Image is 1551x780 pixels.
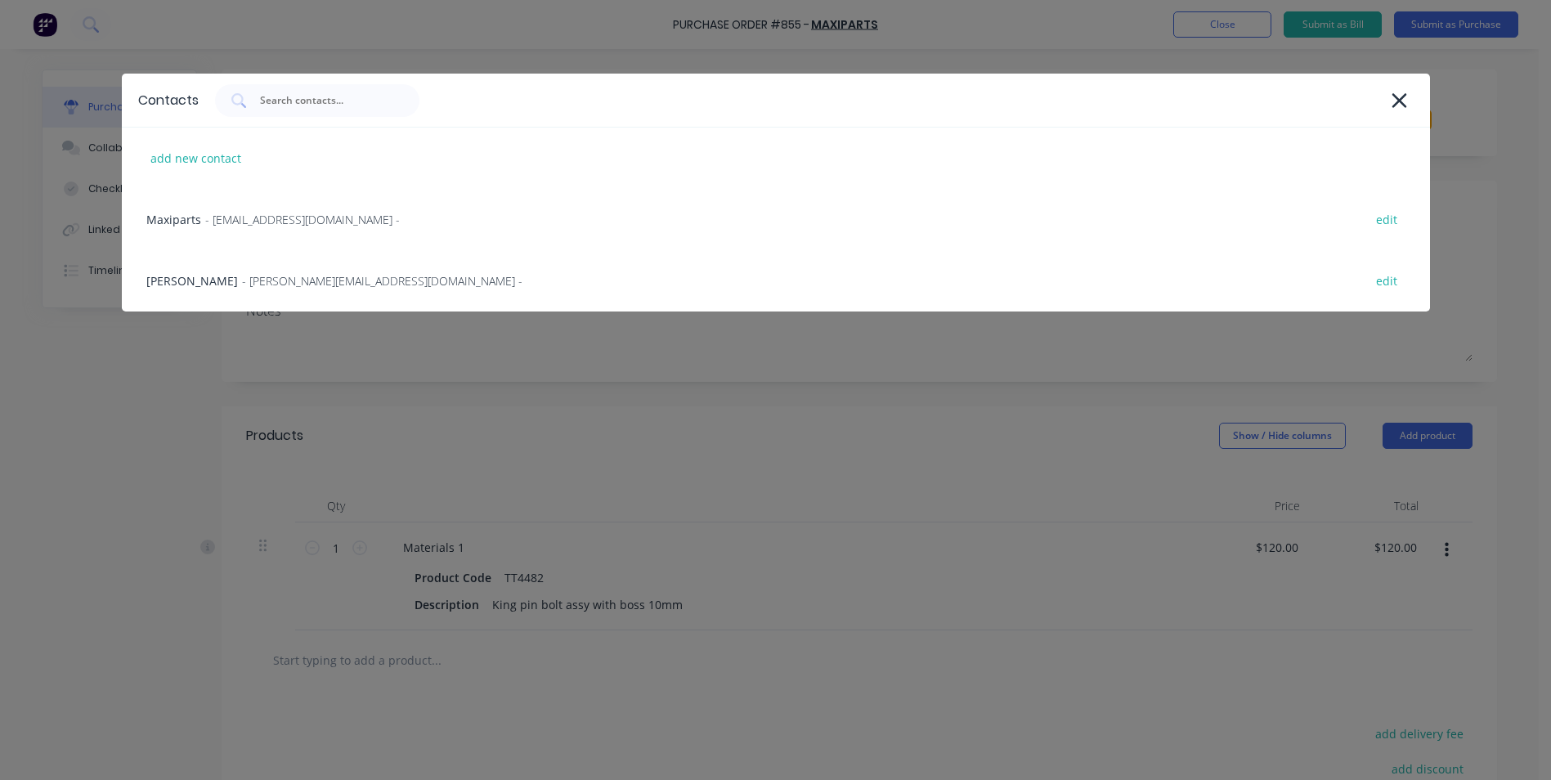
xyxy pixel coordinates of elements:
div: Contacts [138,91,199,110]
input: Search contacts... [258,92,394,109]
div: add new contact [142,146,249,171]
span: - [EMAIL_ADDRESS][DOMAIN_NAME] - [205,211,400,228]
div: [PERSON_NAME] [122,250,1430,312]
div: edit [1368,207,1405,232]
div: Maxiparts [122,189,1430,250]
span: - [PERSON_NAME][EMAIL_ADDRESS][DOMAIN_NAME] - [242,272,522,289]
div: edit [1368,268,1405,294]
